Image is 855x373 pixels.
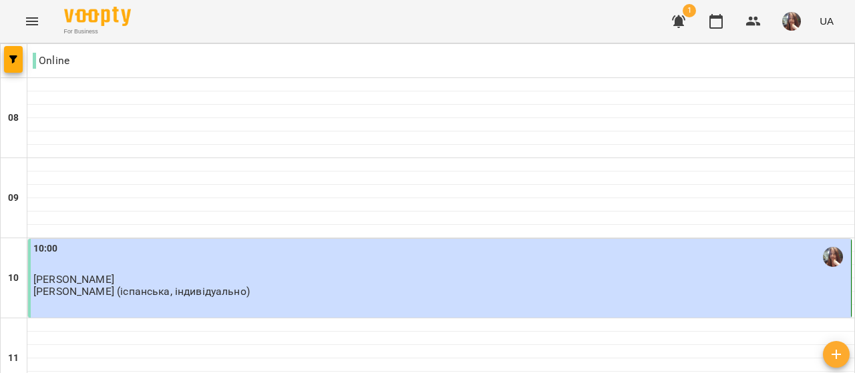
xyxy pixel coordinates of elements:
[8,111,19,125] h6: 08
[823,341,850,368] button: Створити урок
[64,27,131,36] span: For Business
[8,191,19,206] h6: 09
[33,273,114,286] span: [PERSON_NAME]
[64,7,131,26] img: Voopty Logo
[33,53,69,69] p: Online
[823,247,843,267] img: Михайлик Альона Михайлівна (і)
[814,9,839,33] button: UA
[782,12,801,31] img: 0ee1f4be303f1316836009b6ba17c5c5.jpeg
[683,4,696,17] span: 1
[33,286,250,297] p: [PERSON_NAME] (іспанська, індивідуально)
[820,14,834,28] span: UA
[8,271,19,286] h6: 10
[8,351,19,366] h6: 11
[33,242,58,256] label: 10:00
[16,5,48,37] button: Menu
